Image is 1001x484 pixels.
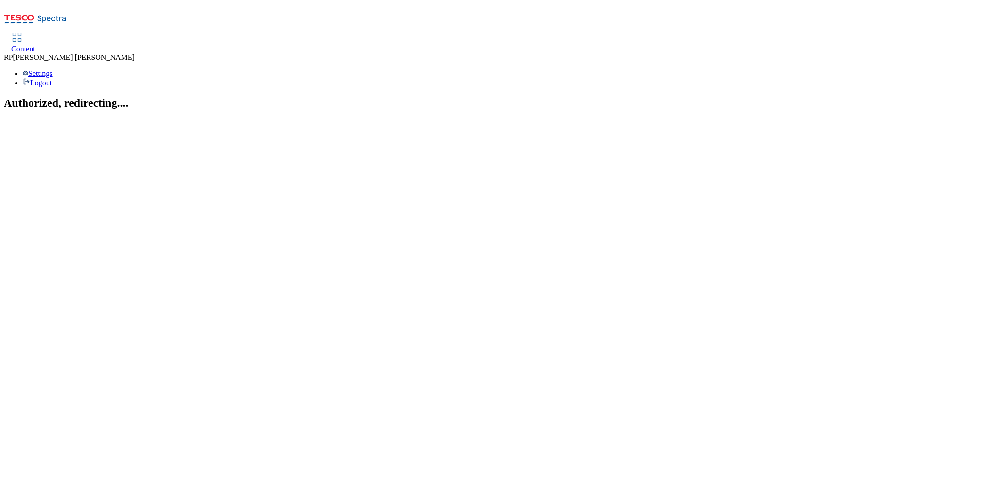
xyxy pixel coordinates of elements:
a: Settings [23,69,53,77]
span: Content [11,45,35,53]
a: Content [11,33,35,53]
h2: Authorized, redirecting.... [4,97,997,109]
a: Logout [23,79,52,87]
span: RP [4,53,13,61]
span: [PERSON_NAME] [PERSON_NAME] [13,53,135,61]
